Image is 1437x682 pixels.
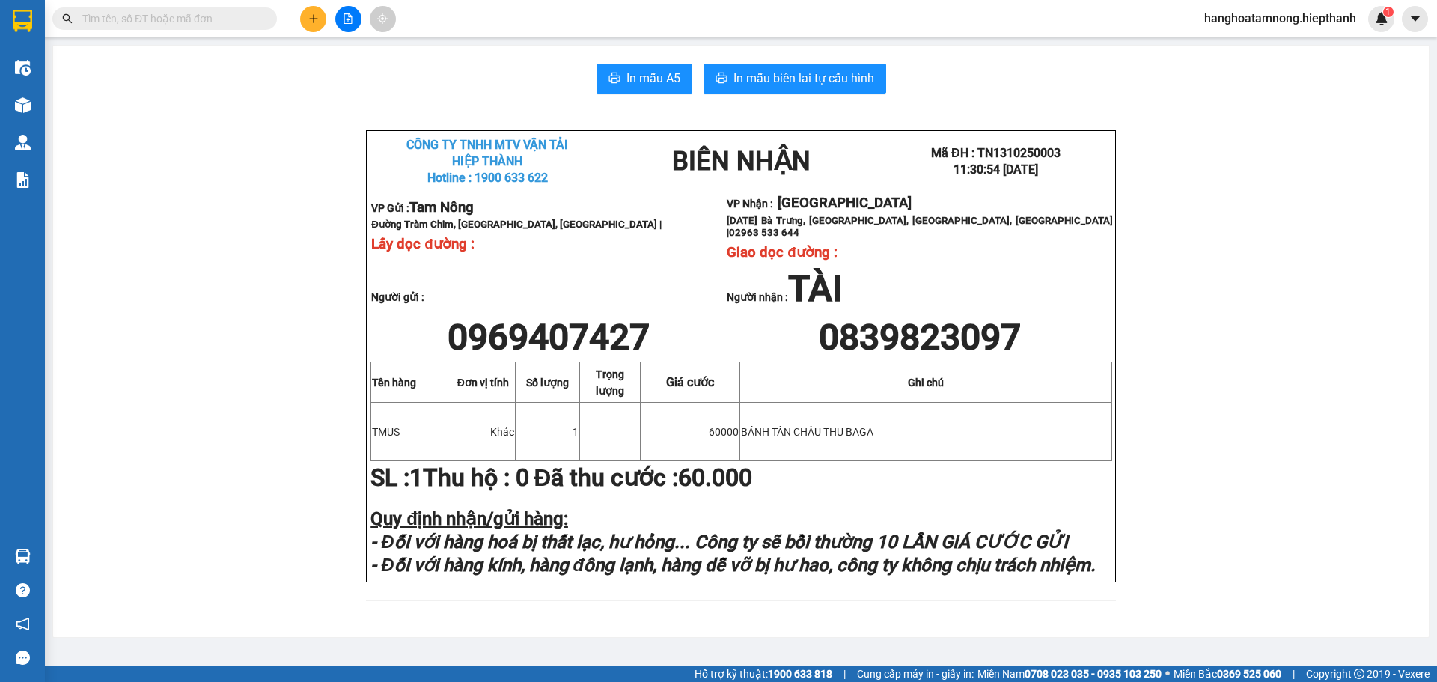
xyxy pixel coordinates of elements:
[908,377,944,389] strong: Ghi chú
[857,666,974,682] span: Cung cấp máy in - giấy in:
[596,368,624,397] span: Trọng lượng
[15,135,31,150] img: warehouse-icon
[16,583,30,597] span: question-circle
[843,666,846,682] span: |
[1293,666,1295,682] span: |
[1174,666,1281,682] span: Miền Bắc
[370,532,1067,552] strong: - Đối với hàng hoá bị thất lạc, hư hỏng... Công ty sẽ bồi thường 10 LẦN GIÁ CƯỚC GỬI
[343,13,353,24] span: file-add
[768,668,832,680] strong: 1900 633 818
[526,377,569,389] span: Số lượng
[377,13,388,24] span: aim
[1354,669,1364,679] span: copyright
[15,172,31,188] img: solution-icon
[308,13,319,24] span: plus
[371,219,662,230] span: Đường Tràm Chim, [GEOGRAPHIC_DATA], [GEOGRAPHIC_DATA] |
[954,162,1038,177] span: 11:30:54 [DATE]
[335,6,361,32] button: file-add
[1402,6,1428,32] button: caret-down
[448,316,650,359] span: 0969407427
[704,64,886,94] button: printerIn mẫu biên lai tự cấu hình
[409,463,423,492] span: 1
[1217,668,1281,680] strong: 0369 525 060
[300,6,326,32] button: plus
[1409,12,1422,25] span: caret-down
[597,64,692,94] button: printerIn mẫu A5
[1025,668,1162,680] strong: 0708 023 035 - 0935 103 250
[727,215,1113,238] span: [DATE] Bà Trưng, [GEOGRAPHIC_DATA], [GEOGRAPHIC_DATA], [GEOGRAPHIC_DATA] |
[727,291,843,303] strong: Người nhận :
[371,236,474,252] span: Lấy dọc đường :
[13,10,32,32] img: logo-vxr
[490,426,514,438] span: Khác
[1383,7,1394,17] sup: 1
[695,666,832,682] span: Hỗ trợ kỹ thuật:
[727,244,837,261] span: Giao dọc đường :
[371,291,424,303] strong: Người gửi :
[16,617,30,631] span: notification
[1375,12,1388,25] img: icon-new-feature
[788,267,843,310] span: TÀI
[819,316,1021,359] span: 0839823097
[977,666,1162,682] span: Miền Nam
[406,138,568,152] strong: CÔNG TY TNHH MTV VẬN TẢI
[678,463,752,492] span: 60.000
[427,171,548,185] span: Hotline : 1900 633 622
[452,154,522,168] strong: HIỆP THÀNH
[62,13,73,24] span: search
[82,10,259,27] input: Tìm tên, số ĐT hoặc mã đơn
[1385,7,1391,17] span: 1
[16,651,30,665] span: message
[733,69,874,88] span: In mẫu biên lai tự cấu hình
[709,426,739,438] span: 60000
[672,146,811,176] strong: BIÊN NHẬN
[626,69,680,88] span: In mẫu A5
[15,97,31,113] img: warehouse-icon
[516,463,758,492] span: Đã thu cước :
[727,198,912,210] strong: VP Nhận :
[15,60,31,76] img: warehouse-icon
[370,508,568,529] strong: Quy định nhận/gửi hàng:
[370,6,396,32] button: aim
[423,463,510,492] strong: Thu hộ :
[15,549,31,564] img: warehouse-icon
[457,377,509,389] strong: Đơn vị tính
[370,463,423,492] strong: SL :
[729,227,799,238] span: 02963 533 644
[516,463,529,492] span: 0
[1165,671,1170,677] span: ⚪️
[409,199,474,216] span: Tam Nông
[1192,9,1368,28] span: hanghoatamnong.hiepthanh
[573,426,579,438] span: 1
[372,377,416,389] strong: Tên hàng
[666,375,714,389] span: Giá cước
[370,555,1096,576] strong: - Đối với hàng kính, hàng đông lạnh, hàng dễ vỡ bị hư hao, công ty không chịu trách nhiệm.
[778,195,912,211] span: [GEOGRAPHIC_DATA]
[741,426,873,438] span: BÁNH TÂN CHÂU THU BAGA
[371,202,474,214] strong: VP Gửi :
[931,146,1061,160] span: Mã ĐH : TN1310250003
[372,426,400,438] span: TMUS
[716,72,727,86] span: printer
[608,72,620,86] span: printer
